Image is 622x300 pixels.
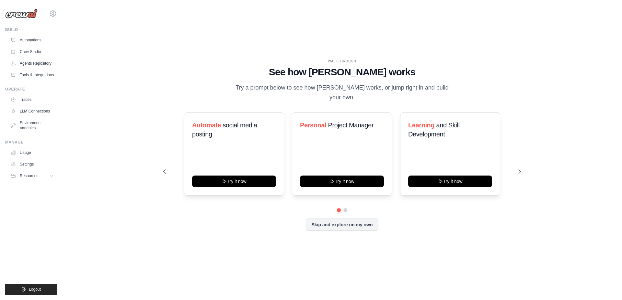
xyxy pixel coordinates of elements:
a: LLM Connections [8,106,57,116]
button: Try it now [300,176,384,187]
h1: See how [PERSON_NAME] works [163,66,521,78]
a: Crew Studio [8,47,57,57]
a: Environment Variables [8,118,57,133]
a: Traces [8,94,57,105]
a: Usage [8,147,57,158]
span: and Skill Development [408,122,459,138]
p: Try a prompt below to see how [PERSON_NAME] works, or jump right in and build your own. [233,83,451,102]
span: Logout [29,287,41,292]
span: Learning [408,122,434,129]
a: Tools & Integrations [8,70,57,80]
button: Logout [5,284,57,295]
span: Project Manager [328,122,374,129]
button: Try it now [408,176,492,187]
span: Resources [20,173,38,178]
span: Personal [300,122,326,129]
a: Automations [8,35,57,45]
div: Build [5,27,57,32]
img: Logo [5,9,38,18]
span: Automate [192,122,221,129]
span: social media posting [192,122,257,138]
a: Agents Repository [8,58,57,69]
div: Operate [5,87,57,92]
div: WALKTHROUGH [163,59,521,64]
a: Settings [8,159,57,169]
button: Resources [8,171,57,181]
button: Skip and explore on my own [306,219,378,231]
button: Try it now [192,176,276,187]
div: Manage [5,140,57,145]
